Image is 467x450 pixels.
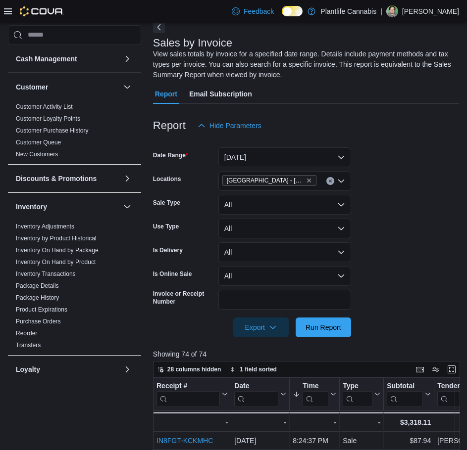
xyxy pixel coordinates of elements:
[153,151,188,159] label: Date Range
[153,49,454,80] div: View sales totals by invoice for a specified date range. Details include payment methods and tax ...
[326,177,334,185] button: Clear input
[153,246,183,254] label: Is Delivery
[153,270,192,278] label: Is Online Sale
[194,116,265,135] button: Hide Parameters
[153,37,232,49] h3: Sales by Invoice
[16,201,119,211] button: Inventory
[156,416,228,428] div: -
[239,317,283,337] span: Export
[155,84,177,104] span: Report
[153,290,214,306] label: Invoice or Receipt Number
[387,435,431,447] div: $87.94
[343,435,380,447] div: Sale
[16,173,119,183] button: Discounts & Promotions
[222,175,316,186] span: Edmonton - South Common
[167,365,221,373] span: 28 columns hidden
[446,363,458,375] button: Enter fullscreen
[234,381,278,391] div: Date
[387,381,431,406] button: Subtotal
[218,195,351,215] button: All
[16,305,67,313] span: Product Expirations
[16,234,97,241] a: Inventory by Product Historical
[16,138,61,146] span: Customer Queue
[121,52,133,64] button: Cash Management
[189,84,252,104] span: Email Subscription
[16,138,61,145] a: Customer Queue
[16,293,59,301] span: Package History
[16,329,37,337] span: Reorder
[337,177,345,185] button: Open list of options
[303,381,328,406] div: Time
[234,416,286,428] div: -
[16,150,58,157] a: New Customers
[209,121,261,131] span: Hide Parameters
[16,173,97,183] h3: Discounts & Promotions
[387,381,423,391] div: Subtotal
[153,349,464,359] p: Showing 74 of 74
[293,381,336,406] button: Time
[306,322,341,332] span: Run Report
[16,258,96,265] a: Inventory On Hand by Product
[282,6,303,16] input: Dark Mode
[218,266,351,286] button: All
[234,435,286,447] div: [DATE]
[16,82,119,91] button: Customer
[320,5,376,17] p: Plantlife Cannabis
[244,6,274,16] span: Feedback
[414,363,426,375] button: Keyboard shortcuts
[343,381,372,391] div: Type
[343,381,380,406] button: Type
[387,416,431,428] div: $3,318.11
[156,381,220,391] div: Receipt #
[16,282,59,289] a: Package Details
[121,200,133,212] button: Inventory
[16,234,97,242] span: Inventory by Product Historical
[306,178,312,183] button: Remove Edmonton - South Common from selection in this group
[16,150,58,158] span: New Customers
[16,317,61,324] a: Purchase Orders
[16,102,73,110] span: Customer Activity List
[153,175,181,183] label: Locations
[380,5,382,17] p: |
[16,223,74,229] a: Inventory Adjustments
[8,100,141,164] div: Customer
[16,201,47,211] h3: Inventory
[16,364,40,374] h3: Loyalty
[16,103,73,110] a: Customer Activity List
[121,172,133,184] button: Discounts & Promotions
[16,294,59,301] a: Package History
[293,435,336,447] div: 8:24:37 PM
[343,416,380,428] div: -
[16,317,61,325] span: Purchase Orders
[16,341,41,349] span: Transfers
[153,21,165,33] button: Next
[386,5,398,17] div: Rian Lamontagne
[226,363,281,375] button: 1 field sorted
[303,381,328,391] div: Time
[387,381,423,406] div: Subtotal
[16,270,76,277] span: Inventory Transactions
[8,220,141,355] div: Inventory
[296,317,351,337] button: Run Report
[16,258,96,266] span: Inventory On Hand by Product
[16,127,89,134] a: Customer Purchase History
[16,222,74,230] span: Inventory Adjustments
[16,329,37,336] a: Reorder
[16,82,48,91] h3: Customer
[293,416,336,428] div: -
[343,381,372,406] div: Type
[16,53,119,63] button: Cash Management
[16,53,77,63] h3: Cash Management
[121,363,133,375] button: Loyalty
[16,364,119,374] button: Loyalty
[16,246,99,254] span: Inventory On Hand by Package
[156,437,213,445] a: IN8FGT-KCKMHC
[153,223,179,230] label: Use Type
[16,115,80,122] a: Customer Loyalty Points
[234,381,278,406] div: Date
[233,317,289,337] button: Export
[153,120,186,132] h3: Report
[402,5,459,17] p: [PERSON_NAME]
